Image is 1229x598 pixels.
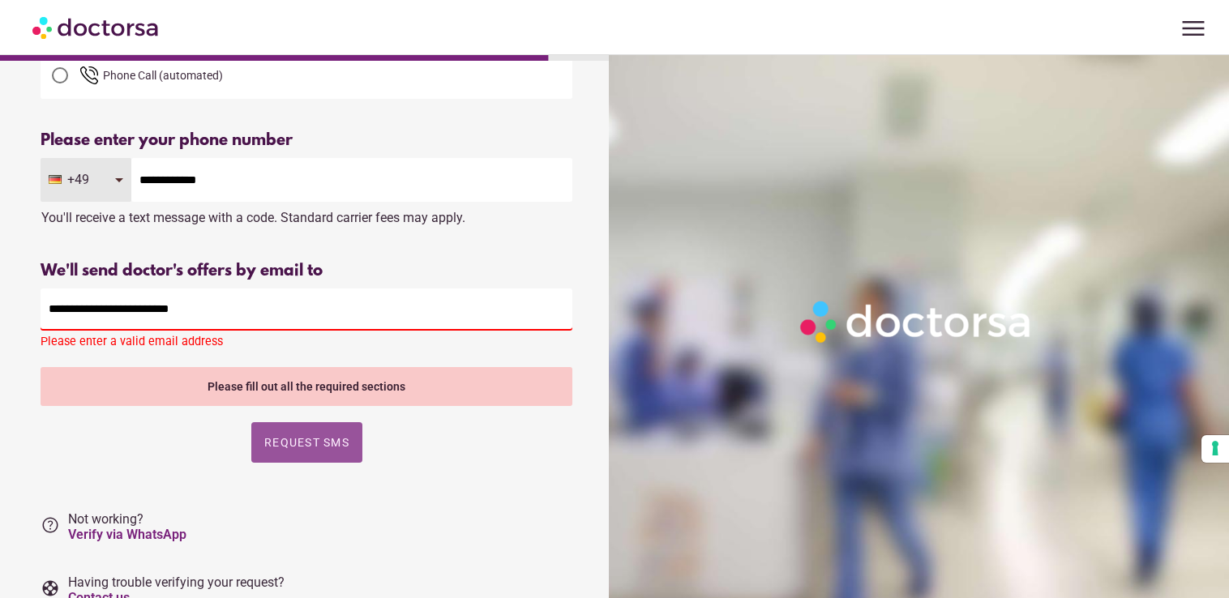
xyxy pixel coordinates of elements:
button: Your consent preferences for tracking technologies [1201,435,1229,463]
img: Doctorsa.com [32,9,161,45]
div: Please enter your phone number [41,131,572,150]
span: Not working? [68,511,186,542]
span: Request SMS [264,436,349,449]
span: Phone Call (automated) [103,69,223,82]
span: +49 [67,172,100,187]
div: Please enter a valid email address [41,335,572,355]
div: Please fill out all the required sections [41,367,572,406]
img: Logo-Doctorsa-trans-White-partial-flat.png [794,294,1039,349]
img: phone [79,66,99,85]
div: You'll receive a text message with a code. Standard carrier fees may apply. [41,202,572,225]
button: Request SMS [251,422,362,463]
a: Verify via WhatsApp [68,527,186,542]
i: support [41,579,60,598]
span: menu [1178,13,1209,44]
div: We'll send doctor's offers by email to [41,262,572,280]
i: help [41,515,60,535]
